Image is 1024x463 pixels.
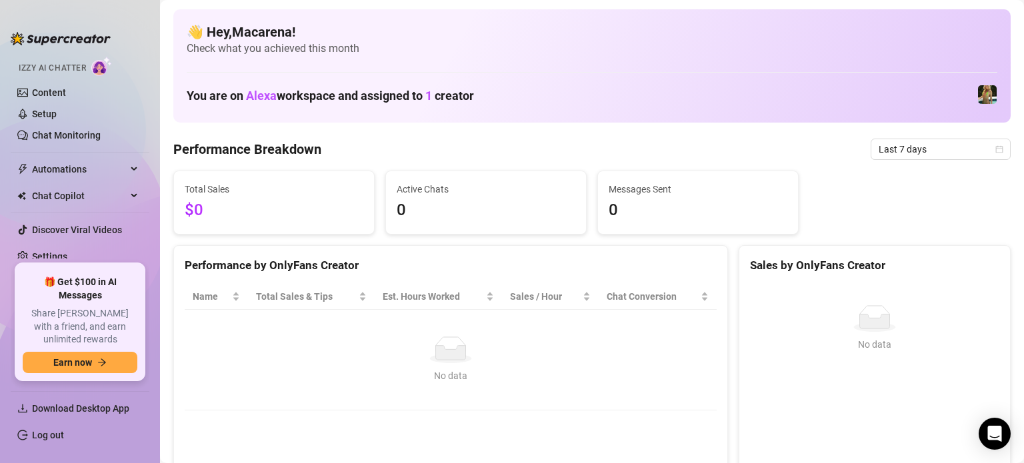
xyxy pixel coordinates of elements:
div: Performance by OnlyFans Creator [185,256,717,274]
h4: 👋 Hey, Macarena ! [187,23,997,41]
span: Check what you achieved this month [187,41,997,56]
span: Active Chats [397,182,575,197]
span: Total Sales & Tips [256,289,356,304]
th: Name [185,284,248,310]
span: Name [193,289,229,304]
span: thunderbolt [17,164,28,175]
div: No data [198,368,703,383]
span: Chat Conversion [607,289,699,304]
span: $0 [185,198,363,223]
div: Open Intercom Messenger [979,418,1011,450]
a: Discover Viral Videos [32,225,122,235]
span: Sales / Hour [510,289,579,304]
span: 0 [609,198,787,223]
span: Messages Sent [609,182,787,197]
span: arrow-right [97,358,107,367]
a: Log out [32,430,64,440]
span: Izzy AI Chatter [19,62,86,75]
span: download [17,403,28,414]
h1: You are on workspace and assigned to creator [187,89,474,103]
span: Last 7 days [879,139,1003,159]
span: Automations [32,159,127,180]
div: Sales by OnlyFans Creator [750,256,999,274]
a: Setup [32,109,57,119]
a: Chat Monitoring [32,130,101,141]
button: Earn nowarrow-right [23,352,137,373]
img: AI Chatter [91,57,112,76]
span: Total Sales [185,182,363,197]
div: Est. Hours Worked [383,289,483,304]
span: 1 [425,89,432,103]
span: 🎁 Get $100 in AI Messages [23,276,137,302]
img: Chat Copilot [17,191,26,201]
span: Chat Copilot [32,185,127,207]
span: calendar [995,145,1003,153]
span: Alexa [246,89,277,103]
img: logo-BBDzfeDw.svg [11,32,111,45]
span: Share [PERSON_NAME] with a friend, and earn unlimited rewards [23,307,137,346]
span: Download Desktop App [32,403,129,414]
a: Settings [32,251,67,262]
h4: Performance Breakdown [173,140,321,159]
th: Chat Conversion [599,284,717,310]
div: No data [755,337,994,352]
img: Alexa [978,85,997,104]
th: Total Sales & Tips [248,284,375,310]
span: Earn now [53,357,92,368]
span: 0 [397,198,575,223]
th: Sales / Hour [502,284,598,310]
a: Content [32,87,66,98]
